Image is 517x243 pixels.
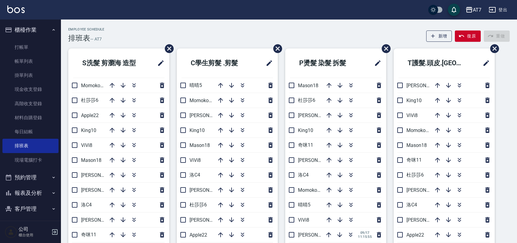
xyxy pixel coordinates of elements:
[2,153,58,167] a: 現場電腦打卡
[406,187,446,193] span: [PERSON_NAME]9
[298,127,313,133] span: King10
[2,82,58,96] a: 現金收支登錄
[298,232,337,238] span: [PERSON_NAME]2
[2,68,58,82] a: 掛單列表
[298,217,309,223] span: ViVi8
[2,185,58,201] button: 報表及分析
[189,98,214,103] span: Momoko12
[406,172,424,178] span: 杜莎莎6
[358,235,372,239] span: 11:15:55
[298,172,309,178] span: 洛C4
[189,232,207,238] span: Apple22
[486,40,500,58] span: 刪除班表
[406,142,427,148] span: Mason18
[2,125,58,139] a: 每日結帳
[406,83,446,88] span: [PERSON_NAME]2
[298,97,315,103] span: 杜莎莎6
[81,187,120,193] span: [PERSON_NAME]7
[406,202,417,208] span: 洛C4
[473,6,481,14] div: AT7
[269,40,283,58] span: 刪除班表
[298,187,323,193] span: Momoko12
[189,202,207,208] span: 杜莎莎6
[81,142,92,148] span: ViVi8
[90,36,102,42] h6: — AT7
[81,127,96,133] span: King10
[81,157,101,163] span: Mason18
[189,82,202,88] span: 晴晴5
[298,83,318,88] span: Mason18
[154,56,165,70] span: 修改班表的標題
[463,4,484,16] button: AT7
[2,40,58,54] a: 打帳單
[406,127,431,133] span: Momoko12
[189,172,200,178] span: 洛C4
[68,34,90,42] h3: 排班表
[298,113,337,118] span: [PERSON_NAME]9
[358,231,372,235] span: 09/17
[370,56,381,70] span: 修改班表的標題
[81,202,92,208] span: 洛C4
[5,226,17,238] img: Person
[448,4,460,16] button: save
[182,52,254,74] h2: C學生剪髮 .剪髮
[81,172,120,178] span: [PERSON_NAME]9
[455,30,481,42] button: 復原
[406,217,446,223] span: [PERSON_NAME]7
[298,142,313,148] span: 奇咪11
[2,201,58,217] button: 客戶管理
[486,4,510,16] button: 登出
[81,83,106,88] span: Momoko12
[189,113,229,118] span: [PERSON_NAME]9
[426,30,452,42] button: 新增
[189,157,201,163] span: ViVi8
[160,40,175,58] span: 刪除班表
[2,170,58,185] button: 預約管理
[2,216,58,232] button: 員工及薪資
[2,97,58,111] a: 高階收支登錄
[406,232,424,238] span: Apple22
[406,113,418,118] span: ViVi8
[81,113,99,118] span: Apple22
[19,232,50,238] p: 櫃台使用
[2,54,58,68] a: 帳單列表
[19,226,50,232] h5: 公司
[398,52,475,74] h2: T護髮.頭皮.[GEOGRAPHIC_DATA]
[298,157,337,163] span: [PERSON_NAME]7
[189,187,229,193] span: [PERSON_NAME]2
[406,98,422,103] span: King10
[479,56,490,70] span: 修改班表的標題
[81,217,120,223] span: [PERSON_NAME]2
[290,52,363,74] h2: P燙髮 染髮 拆髮
[2,22,58,38] button: 櫃檯作業
[81,97,98,103] span: 杜莎莎6
[68,27,104,31] h2: Employee Schedule
[189,142,210,148] span: Mason18
[73,52,149,74] h2: S洗髮 剪瀏海 造型
[81,232,96,238] span: 奇咪11
[2,139,58,153] a: 排班表
[2,111,58,125] a: 材料自購登錄
[262,56,273,70] span: 修改班表的標題
[298,202,310,208] span: 晴晴5
[406,157,422,163] span: 奇咪11
[189,127,205,133] span: King10
[189,217,229,223] span: [PERSON_NAME]7
[7,5,25,13] img: Logo
[377,40,391,58] span: 刪除班表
